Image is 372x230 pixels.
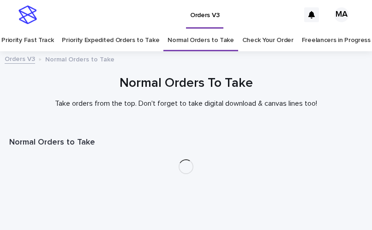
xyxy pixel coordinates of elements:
p: Normal Orders to Take [45,54,114,64]
h1: Normal Orders To Take [9,75,363,92]
a: Normal Orders to Take [168,30,234,51]
img: stacker-logo-s-only.png [18,6,37,24]
a: Freelancers in Progress [302,30,371,51]
a: Check Your Order [242,30,294,51]
p: Take orders from the top. Don't forget to take digital download & canvas lines too! [9,99,363,108]
h1: Normal Orders to Take [9,137,363,148]
a: Priority Expedited Orders to Take [62,30,159,51]
a: Priority Fast Track [1,30,54,51]
a: Orders V3 [5,53,35,64]
div: MA [334,7,349,22]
